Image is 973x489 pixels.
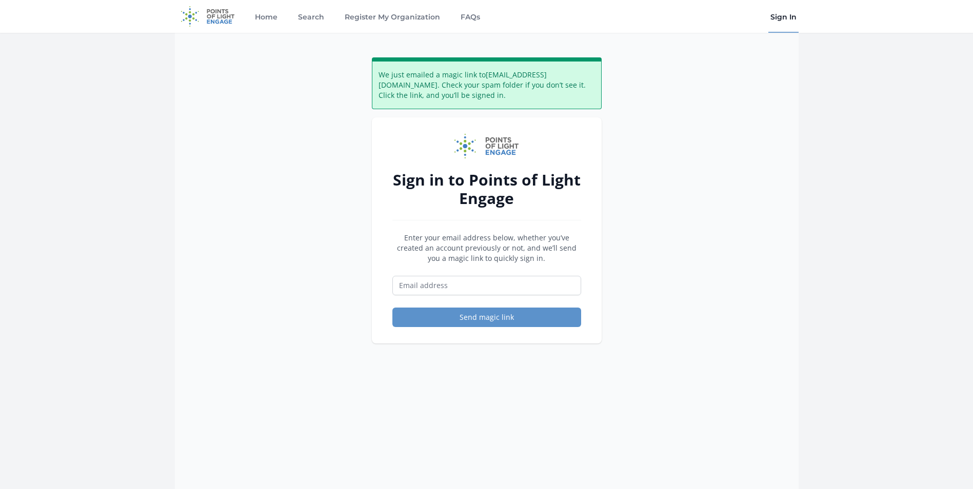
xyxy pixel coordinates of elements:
input: Email address [392,276,581,295]
div: We just emailed a magic link to [EMAIL_ADDRESS][DOMAIN_NAME] . Check your spam folder if you don’... [372,57,602,109]
p: Enter your email address below, whether you’ve created an account previously or not, and we’ll se... [392,233,581,263]
img: Points of Light Engage logo [454,134,519,158]
button: Send magic link [392,308,581,327]
h2: Sign in to Points of Light Engage [392,171,581,208]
